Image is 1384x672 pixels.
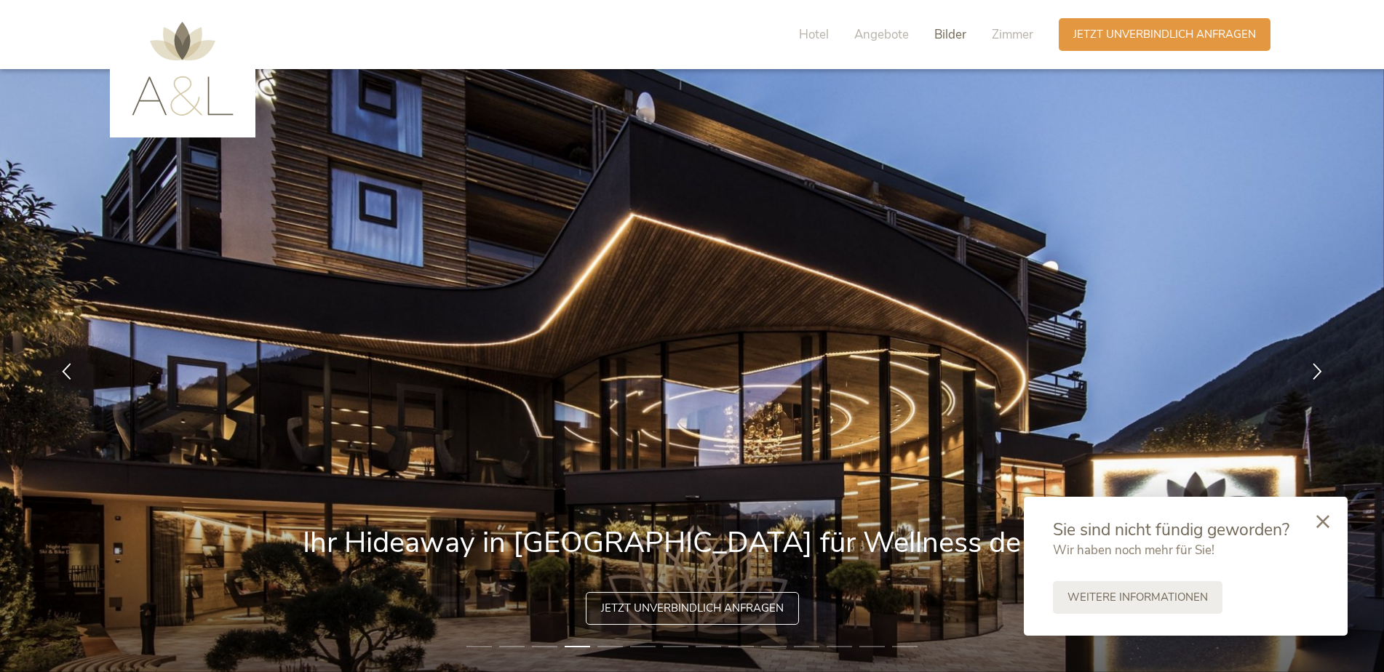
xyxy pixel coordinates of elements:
span: Wir haben noch mehr für Sie! [1053,542,1214,559]
span: Bilder [934,26,966,43]
span: Jetzt unverbindlich anfragen [601,601,784,616]
span: Jetzt unverbindlich anfragen [1073,27,1256,42]
span: Zimmer [992,26,1033,43]
span: Hotel [799,26,829,43]
span: Weitere Informationen [1067,590,1208,605]
img: AMONTI & LUNARIS Wellnessresort [132,22,234,116]
span: Sie sind nicht fündig geworden? [1053,519,1289,541]
span: Angebote [854,26,909,43]
a: Weitere Informationen [1053,581,1222,614]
